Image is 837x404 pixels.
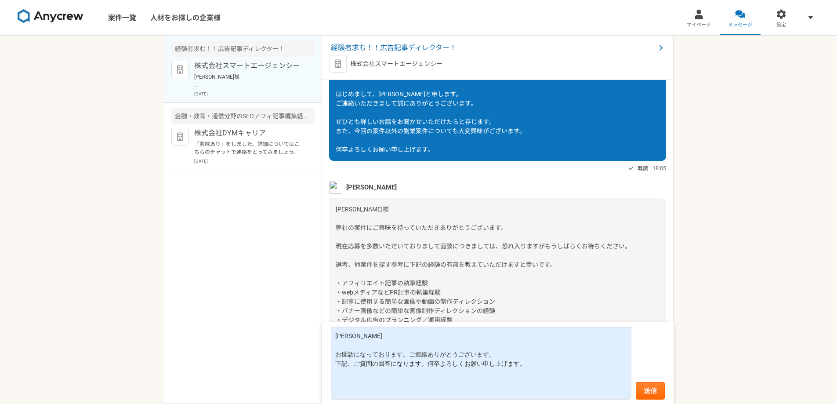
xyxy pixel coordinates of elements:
p: [DATE] [194,91,315,97]
p: 株式会社スマートエージェンシー [350,59,442,69]
span: メッセージ [728,22,752,29]
div: 経験者求む！！広告記事ディレクター！ [171,41,315,57]
p: 「興味あり」をしました。詳細についてはこちらのチャットで連絡をとってみましょう。 [194,140,303,156]
div: 金融・教育・通信分野のSEOアフィ記事編集経験者歓迎｜ディレクター兼ライター [171,108,315,124]
img: default_org_logo-42cde973f59100197ec2c8e796e4974ac8490bb5b08a0eb061ff975e4574aa76.png [329,55,347,73]
span: 経験者求む！！広告記事ディレクター！ [331,43,656,53]
img: unnamed.png [329,181,342,194]
textarea: [PERSON_NAME] お世話になっております。ご連絡ありがとうございます。 下記、ご質問の回答になります。何卒よろしくお願い申し上げます。 [331,327,631,400]
span: 既読 [638,163,648,174]
button: 送信 [636,382,665,400]
span: マイページ [687,22,711,29]
span: [PERSON_NAME] [346,182,397,192]
img: 8DqYSo04kwAAAAASUVORK5CYII= [18,9,83,23]
span: 設定 [776,22,786,29]
p: [PERSON_NAME]様 弊社の案件にご興味を持っていただきありがとうございます。 現在応募を多数いただいておりまして面談につきましては、恐れ入りますがもうしばらくお待ちください。 選考、他... [194,73,303,89]
p: 株式会社DYMキャリア [194,128,303,138]
p: 株式会社スマートエージェンシー [194,61,303,71]
span: [PERSON_NAME]様 弊社の案件にご興味を持っていただきありがとうございます。 現在応募を多数いただいておりまして面談につきましては、恐れ入りますがもうしばらくお待ちください。 選考、他... [336,206,631,333]
img: default_org_logo-42cde973f59100197ec2c8e796e4974ac8490bb5b08a0eb061ff975e4574aa76.png [171,128,189,146]
img: default_org_logo-42cde973f59100197ec2c8e796e4974ac8490bb5b08a0eb061ff975e4574aa76.png [171,61,189,78]
span: 18:05 [652,164,666,172]
p: [DATE] [194,158,315,164]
